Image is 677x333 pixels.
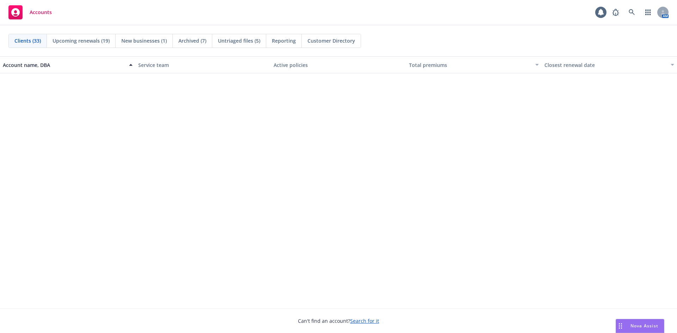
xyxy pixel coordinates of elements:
span: Customer Directory [307,37,355,44]
span: New businesses (1) [121,37,167,44]
a: Report a Bug [609,5,623,19]
span: Clients (33) [14,37,41,44]
button: Nova Assist [616,319,664,333]
a: Accounts [6,2,55,22]
button: Active policies [271,56,406,73]
span: Reporting [272,37,296,44]
a: Switch app [641,5,655,19]
span: Upcoming renewals (19) [53,37,110,44]
button: Service team [135,56,271,73]
div: Account name, DBA [3,61,125,69]
button: Closest renewal date [542,56,677,73]
div: Drag to move [616,319,625,333]
span: Can't find an account? [298,317,379,325]
span: Accounts [30,10,52,15]
span: Untriaged files (5) [218,37,260,44]
a: Search for it [350,317,379,324]
a: Search [625,5,639,19]
div: Total premiums [409,61,531,69]
span: Nova Assist [630,323,658,329]
button: Total premiums [406,56,542,73]
span: Archived (7) [178,37,206,44]
div: Active policies [274,61,403,69]
div: Closest renewal date [544,61,666,69]
div: Service team [138,61,268,69]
